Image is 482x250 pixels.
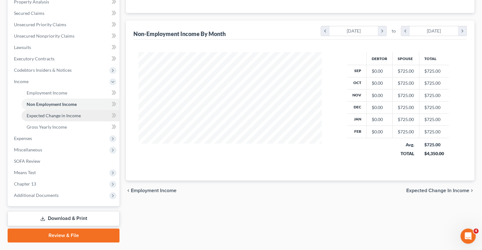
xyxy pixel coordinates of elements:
th: Total [419,52,449,65]
th: Sep [347,65,367,77]
i: chevron_left [401,26,410,36]
a: Review & File [8,229,119,242]
i: chevron_right [458,26,466,36]
span: Codebtors Insiders & Notices [14,67,72,73]
span: Lawsuits [14,45,31,50]
iframe: Intercom live chat [460,229,476,244]
th: Feb [347,126,367,138]
span: to [392,28,396,34]
div: $725.00 [424,142,444,148]
span: Employment Income [27,90,67,95]
div: $0.00 [372,116,387,123]
td: $725.00 [419,77,449,89]
a: Lawsuits [9,42,119,53]
span: Expected Change in Income [406,188,469,193]
a: Unsecured Nonpriority Claims [9,30,119,42]
td: $725.00 [419,126,449,138]
span: SOFA Review [14,158,40,164]
div: $0.00 [372,104,387,111]
span: Expected Change in Income [27,113,81,118]
span: 4 [473,229,479,234]
span: Secured Claims [14,10,44,16]
div: Avg. [397,142,414,148]
div: $725.00 [398,129,414,135]
div: $725.00 [398,104,414,111]
div: TOTAL [397,150,414,157]
td: $725.00 [419,101,449,113]
div: $0.00 [372,92,387,99]
th: Nov [347,89,367,101]
span: Employment Income [131,188,177,193]
i: chevron_left [321,26,330,36]
div: $725.00 [398,116,414,123]
span: Income [14,79,29,84]
div: [DATE] [410,26,458,36]
a: Secured Claims [9,8,119,19]
td: $725.00 [419,65,449,77]
th: Oct [347,77,367,89]
a: Executory Contracts [9,53,119,64]
span: Expenses [14,136,32,141]
i: chevron_right [469,188,474,193]
th: Spouse [392,52,419,65]
a: Employment Income [22,87,119,99]
div: $0.00 [372,129,387,135]
th: Dec [347,101,367,113]
a: Download & Print [8,211,119,226]
a: Expected Change in Income [22,110,119,121]
div: $4,350.00 [424,150,444,157]
div: $0.00 [372,68,387,74]
th: Jan [347,113,367,125]
button: chevron_left Employment Income [126,188,177,193]
span: Gross Yearly Income [27,124,67,130]
a: Non Employment Income [22,99,119,110]
span: Unsecured Priority Claims [14,22,66,27]
td: $725.00 [419,113,449,125]
span: Additional Documents [14,192,59,198]
i: chevron_left [126,188,131,193]
div: [DATE] [330,26,378,36]
i: chevron_right [378,26,386,36]
div: $0.00 [372,80,387,86]
div: Non-Employment Income By Month [133,30,226,38]
a: Unsecured Priority Claims [9,19,119,30]
button: Expected Change in Income chevron_right [406,188,474,193]
td: $725.00 [419,89,449,101]
a: Gross Yearly Income [22,121,119,133]
span: Chapter 13 [14,181,36,186]
div: $725.00 [398,92,414,99]
div: $725.00 [398,68,414,74]
span: Executory Contracts [14,56,55,61]
span: Unsecured Nonpriority Claims [14,33,74,39]
span: Non Employment Income [27,101,77,107]
a: SOFA Review [9,155,119,167]
span: Miscellaneous [14,147,42,152]
th: Debtor [366,52,392,65]
div: $725.00 [398,80,414,86]
span: Means Test [14,170,36,175]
